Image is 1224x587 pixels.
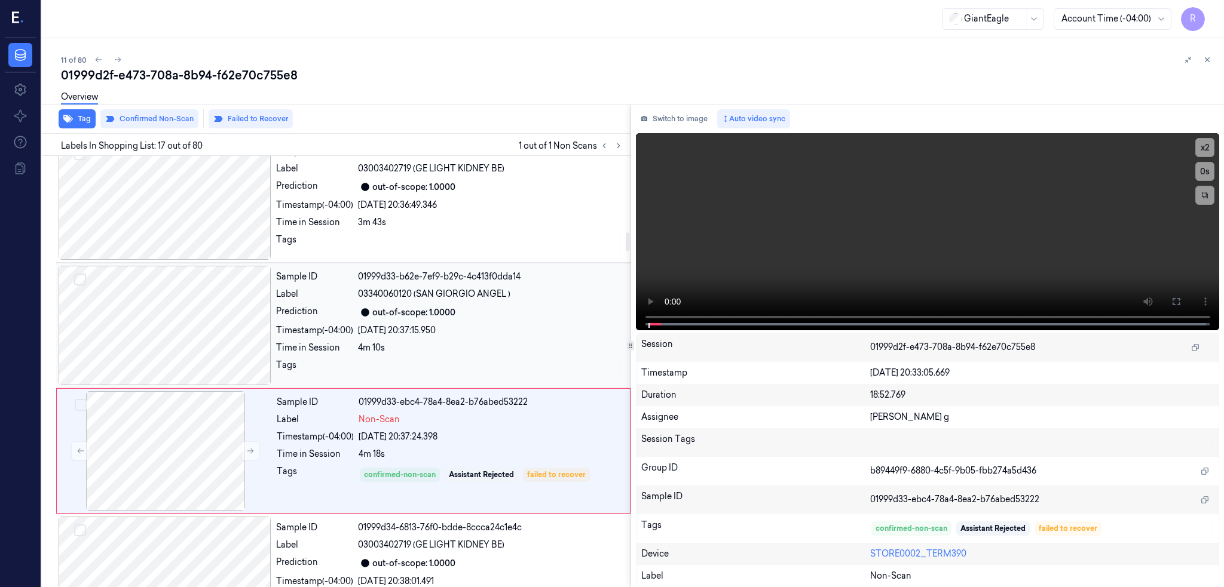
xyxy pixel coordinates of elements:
[449,469,514,480] div: Assistant Rejected
[641,367,870,379] div: Timestamp
[641,519,870,538] div: Tags
[527,469,586,480] div: failed to recover
[870,411,1214,423] div: [PERSON_NAME] g
[75,399,87,411] button: Select row
[1195,162,1214,181] button: 0s
[358,342,623,354] div: 4m 10s
[372,306,455,319] div: out-of-scope: 1.0000
[641,389,870,401] div: Duration
[870,493,1039,506] span: 01999d33-ebc4-78a4-8ea2-b76abed53222
[717,109,790,128] button: Auto video sync
[277,396,354,408] div: Sample ID
[59,109,96,128] button: Tag
[870,548,1214,560] div: STORE0002_TERM390
[100,109,198,128] button: Confirmed Non-Scan
[276,216,353,229] div: Time in Session
[358,521,623,534] div: 01999d34-6813-76f0-bdde-8ccca24c1e4c
[870,465,1036,477] span: b89449f9-6880-4c5f-9b05-fbb274a5d436
[641,338,870,357] div: Session
[358,539,504,551] span: 03003402719 (GE LIGHT KIDNEY BE)
[61,140,203,152] span: Labels In Shopping List: 17 out of 80
[277,431,354,443] div: Timestamp (-04:00)
[641,490,870,509] div: Sample ID
[358,162,504,175] span: 03003402719 (GE LIGHT KIDNEY BE)
[358,199,623,211] div: [DATE] 20:36:49.346
[636,109,712,128] button: Switch to image
[276,233,353,253] div: Tags
[359,448,623,460] div: 4m 18s
[277,448,354,460] div: Time in Session
[364,469,436,480] div: confirmed-non-scan
[960,523,1026,534] div: Assistant Rejected
[870,570,911,582] span: Non-Scan
[1181,7,1205,31] button: R
[641,462,870,481] div: Group ID
[74,273,86,285] button: Select row
[519,139,626,153] span: 1 out of 1 Non Scans
[276,271,353,283] div: Sample ID
[641,548,870,560] div: Device
[1195,138,1214,157] button: x2
[870,389,1214,401] div: 18:52.769
[641,433,870,452] div: Session Tags
[276,324,353,337] div: Timestamp (-04:00)
[276,556,353,570] div: Prediction
[359,396,623,408] div: 01999d33-ebc4-78a4-8ea2-b76abed53222
[372,181,455,193] div: out-of-scope: 1.0000
[276,342,353,354] div: Time in Session
[359,413,400,426] span: Non-Scan
[61,91,98,105] a: Overview
[276,539,353,551] div: Label
[1039,523,1097,534] div: failed to recover
[276,162,353,175] div: Label
[276,199,353,211] div: Timestamp (-04:00)
[372,557,455,570] div: out-of-scope: 1.0000
[358,324,623,337] div: [DATE] 20:37:15.950
[876,523,947,534] div: confirmed-non-scan
[74,524,86,536] button: Select row
[276,521,353,534] div: Sample ID
[358,288,510,300] span: 03340060120 (SAN GIORGIO ANGEL )
[641,411,870,423] div: Assignee
[209,109,293,128] button: Failed to Recover
[61,55,87,65] span: 11 of 80
[276,305,353,319] div: Prediction
[276,359,353,378] div: Tags
[358,271,623,283] div: 01999d33-b62e-7ef9-b29c-4c413f0dda14
[61,67,1214,84] div: 01999d2f-e473-708a-8b94-f62e70c755e8
[276,288,353,300] div: Label
[870,367,1214,379] div: [DATE] 20:33:05.669
[277,465,354,484] div: Tags
[870,341,1035,354] span: 01999d2f-e473-708a-8b94-f62e70c755e8
[358,216,623,229] div: 3m 43s
[641,570,870,582] div: Label
[359,431,623,443] div: [DATE] 20:37:24.398
[277,413,354,426] div: Label
[276,180,353,194] div: Prediction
